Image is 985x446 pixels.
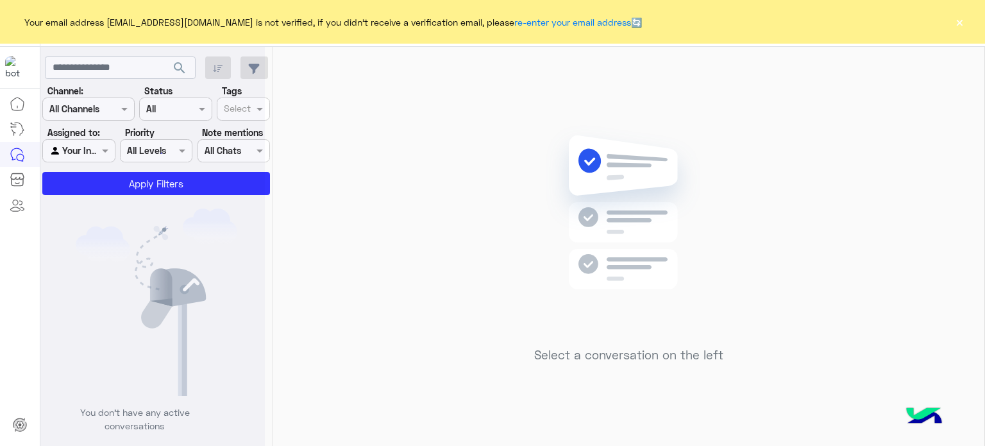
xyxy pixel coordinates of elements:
[514,17,631,28] a: re-enter your email address
[902,395,947,440] img: hulul-logo.png
[24,15,642,29] span: Your email address [EMAIL_ADDRESS][DOMAIN_NAME] is not verified, if you didn't receive a verifica...
[5,56,28,79] img: 919860931428189
[141,142,164,164] div: loading...
[953,15,966,28] button: ×
[534,348,723,363] h5: Select a conversation on the left
[536,125,721,338] img: no messages
[222,101,251,118] div: Select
